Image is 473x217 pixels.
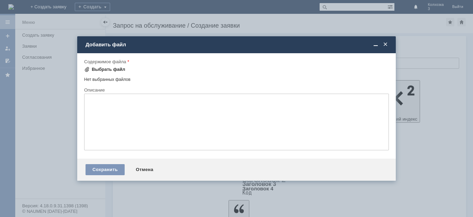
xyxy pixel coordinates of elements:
[382,41,389,48] span: Закрыть
[86,41,389,48] div: Добавить файл
[84,74,389,82] div: Нет выбранных файлов
[372,41,379,48] span: Свернуть (Ctrl + M)
[92,67,125,72] div: Выбрать файл
[84,59,387,64] div: Содержимое файла
[84,88,387,92] div: Описание
[3,3,101,14] div: Здравствуйте. Прошу удалить отложенные чеки.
